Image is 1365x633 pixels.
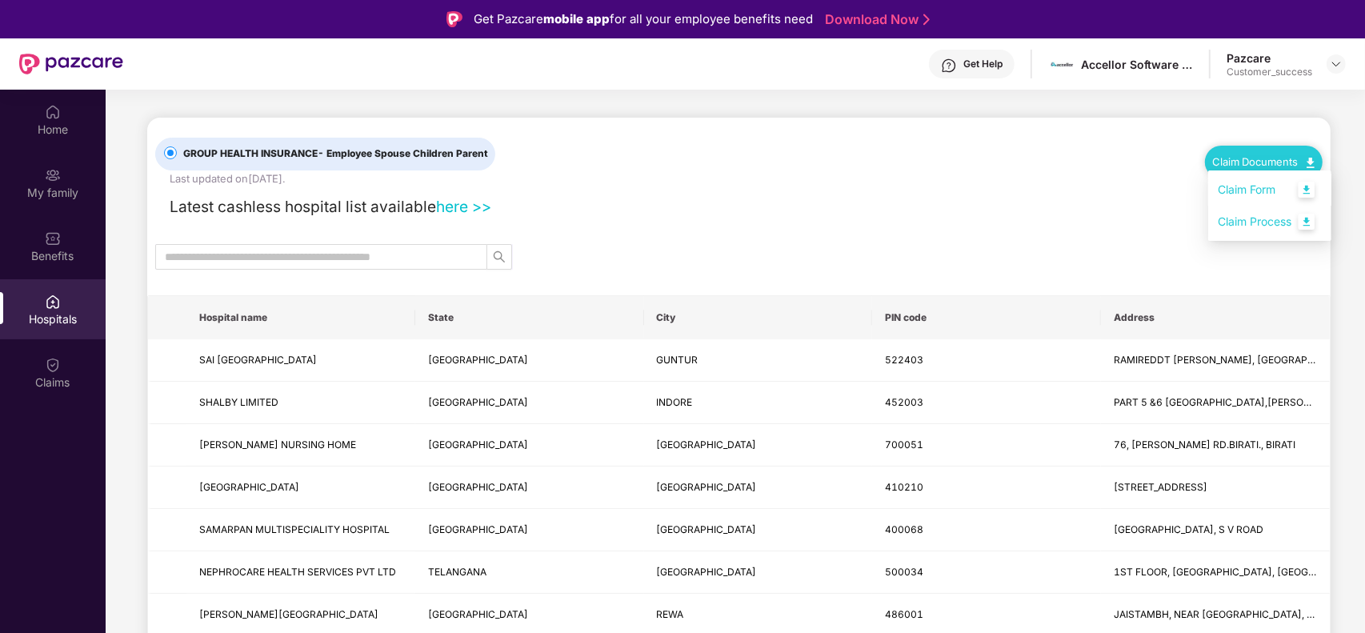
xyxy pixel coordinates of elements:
td: SAMARPAN MULTISPECIALITY HOSPITAL [186,509,415,551]
img: Logo [446,11,462,27]
td: PART 5 &6 RACE COURSE ROAD,R.S.BHANDARI MARG,NEAR JANJEERWALA SQUARE [1101,382,1330,424]
td: FOUNTAIN SQUARE,PLOT NO-5,SECTOR-7,KHARGHAR SECTOR-7,NAVI MUMBAI-410210 [1101,467,1330,509]
span: SHALBY LIMITED [199,396,278,408]
strong: mobile app [543,11,610,26]
td: 1ST FLOOR, WEST WING, PUNNAIAH PLAZA, ABOVE SBI, ROAD NUMBER 2, BANJARA HILLS, NEAR JUBILEE HILLS... [1101,551,1330,594]
img: images%20(1).jfif [1051,53,1074,76]
div: Accellor Software Pvt Ltd. [1081,57,1193,72]
span: Address [1114,311,1317,324]
span: [STREET_ADDRESS] [1114,481,1207,493]
img: Stroke [923,11,930,28]
a: Download Now [825,11,925,28]
span: [GEOGRAPHIC_DATA] [199,481,299,493]
span: [PERSON_NAME][GEOGRAPHIC_DATA] [199,608,378,620]
th: Hospital name [186,296,415,339]
td: SHALBY LIMITED [186,382,415,424]
span: [GEOGRAPHIC_DATA], S V ROAD [1114,523,1263,535]
div: Get Help [963,58,1003,70]
span: Hospital name [199,311,402,324]
div: Get Pazcare for all your employee benefits need [474,10,813,29]
td: NEPHROCARE HEALTH SERVICES PVT LTD [186,551,415,594]
a: Claim Process [1218,205,1322,239]
th: Address [1101,296,1330,339]
td: RAMIREDDT THOTA, BESIDE SINGH HOSPITAL, NEAR MANI PURAM BRIDGE [1101,339,1330,382]
td: MOTHERHOOD HOSPITAL [186,467,415,509]
span: 76, [PERSON_NAME] RD.BIRATI., BIRATI [1114,439,1295,451]
span: SAI [GEOGRAPHIC_DATA] [199,354,317,366]
td: BINDU BASINI NURSING HOME [186,424,415,467]
td: SUNLITE CORNER BUILDING, S V ROAD [1101,509,1330,551]
div: Pazcare [1227,50,1312,66]
span: SAMARPAN MULTISPECIALITY HOSPITAL [199,523,390,535]
img: svg+xml;base64,PHN2ZyBpZD0iRHJvcGRvd24tMzJ4MzIiIHhtbG5zPSJodHRwOi8vd3d3LnczLm9yZy8yMDAwL3N2ZyIgd2... [1330,58,1343,70]
td: SAI CHANDAN EYE HOSPITAL [186,339,415,382]
img: svg+xml;base64,PHN2ZyBpZD0iSGVscC0zMngzMiIgeG1sbnM9Imh0dHA6Ly93d3cudzMub3JnLzIwMDAvc3ZnIiB3aWR0aD... [941,58,957,74]
div: Customer_success [1227,66,1312,78]
a: Claim Form [1218,173,1322,207]
span: NEPHROCARE HEALTH SERVICES PVT LTD [199,566,396,578]
td: 76, MADHUSUDAN BANERJEE RD.BIRATI., BIRATI [1101,424,1330,467]
img: New Pazcare Logo [19,54,123,74]
span: [PERSON_NAME] NURSING HOME [199,439,356,451]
